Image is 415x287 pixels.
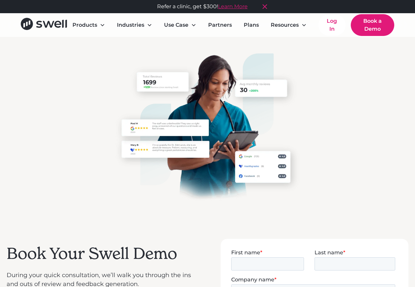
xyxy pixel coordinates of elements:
[7,117,50,122] a: Mobile Terms of Service
[203,18,237,32] a: Partners
[238,18,264,32] a: Plans
[67,18,110,32] div: Products
[318,15,346,36] a: Log In
[112,18,157,32] div: Industries
[218,3,248,10] a: Learn More
[159,18,202,32] div: Use Case
[83,54,124,60] span: Phone number
[65,183,102,197] input: Submit
[21,18,67,32] a: home
[351,14,394,36] a: Book a Demo
[271,21,299,29] div: Resources
[265,18,312,32] div: Resources
[56,117,81,122] a: Privacy Policy
[72,21,97,29] div: Products
[7,244,194,263] h2: Book Your Swell Demo
[157,3,248,11] div: Refer a clinic, get $300!
[117,21,144,29] div: Industries
[164,21,188,29] div: Use Case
